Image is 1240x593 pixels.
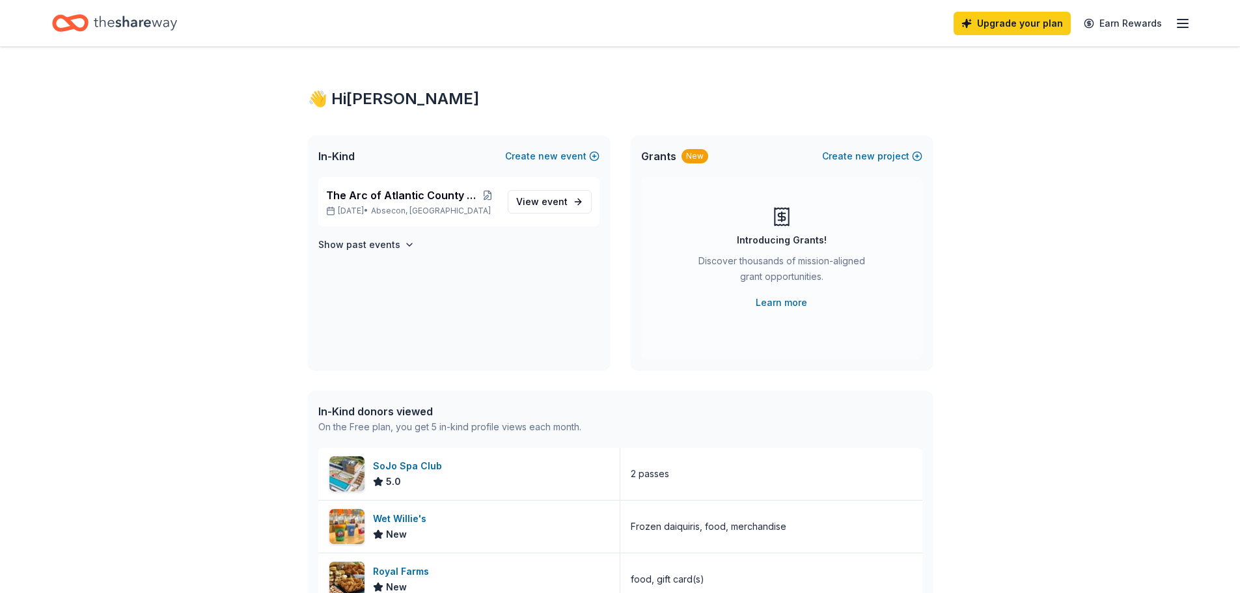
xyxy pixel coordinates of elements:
[326,206,497,216] p: [DATE] •
[52,8,177,38] a: Home
[954,12,1071,35] a: Upgrade your plan
[386,474,401,490] span: 5.0
[386,527,407,542] span: New
[371,206,491,216] span: Absecon, [GEOGRAPHIC_DATA]
[855,148,875,164] span: new
[505,148,599,164] button: Createnewevent
[373,564,434,579] div: Royal Farms
[516,194,568,210] span: View
[631,519,786,534] div: Frozen daiquiris, food, merchandise
[737,232,827,248] div: Introducing Grants!
[329,509,365,544] img: Image for Wet Willie's
[308,89,933,109] div: 👋 Hi [PERSON_NAME]
[373,511,432,527] div: Wet Willie's
[318,237,400,253] h4: Show past events
[682,149,708,163] div: New
[1076,12,1170,35] a: Earn Rewards
[631,572,704,587] div: food, gift card(s)
[326,187,478,203] span: The Arc of Atlantic County Golf Classic
[822,148,922,164] button: Createnewproject
[693,253,870,290] div: Discover thousands of mission-aligned grant opportunities.
[318,148,355,164] span: In-Kind
[641,148,676,164] span: Grants
[318,419,581,435] div: On the Free plan, you get 5 in-kind profile views each month.
[631,466,669,482] div: 2 passes
[318,237,415,253] button: Show past events
[538,148,558,164] span: new
[329,456,365,491] img: Image for SoJo Spa Club
[542,196,568,207] span: event
[318,404,581,419] div: In-Kind donors viewed
[373,458,447,474] div: SoJo Spa Club
[508,190,592,214] a: View event
[756,295,807,310] a: Learn more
